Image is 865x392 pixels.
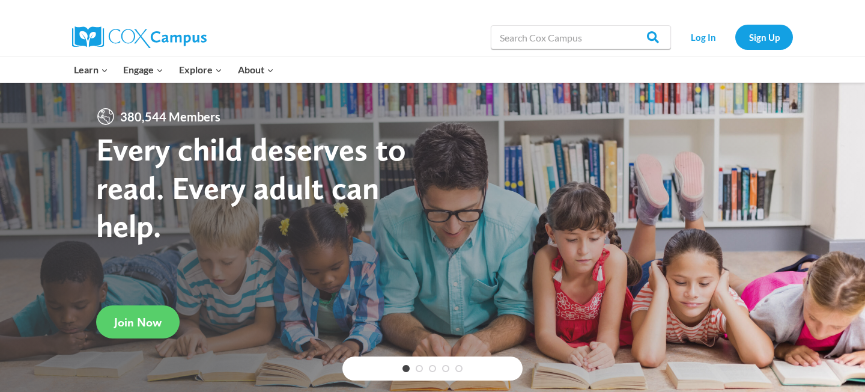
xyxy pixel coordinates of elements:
[66,57,281,82] nav: Primary Navigation
[416,365,423,372] a: 2
[677,25,729,49] a: Log In
[96,305,180,338] a: Join Now
[455,365,463,372] a: 5
[179,62,222,78] span: Explore
[677,25,793,49] nav: Secondary Navigation
[96,130,406,245] strong: Every child deserves to read. Every adult can help.
[402,365,410,372] a: 1
[491,25,671,49] input: Search Cox Campus
[123,62,163,78] span: Engage
[442,365,449,372] a: 4
[735,25,793,49] a: Sign Up
[72,26,207,48] img: Cox Campus
[238,62,274,78] span: About
[114,315,162,329] span: Join Now
[74,62,108,78] span: Learn
[429,365,436,372] a: 3
[115,107,225,126] span: 380,544 Members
